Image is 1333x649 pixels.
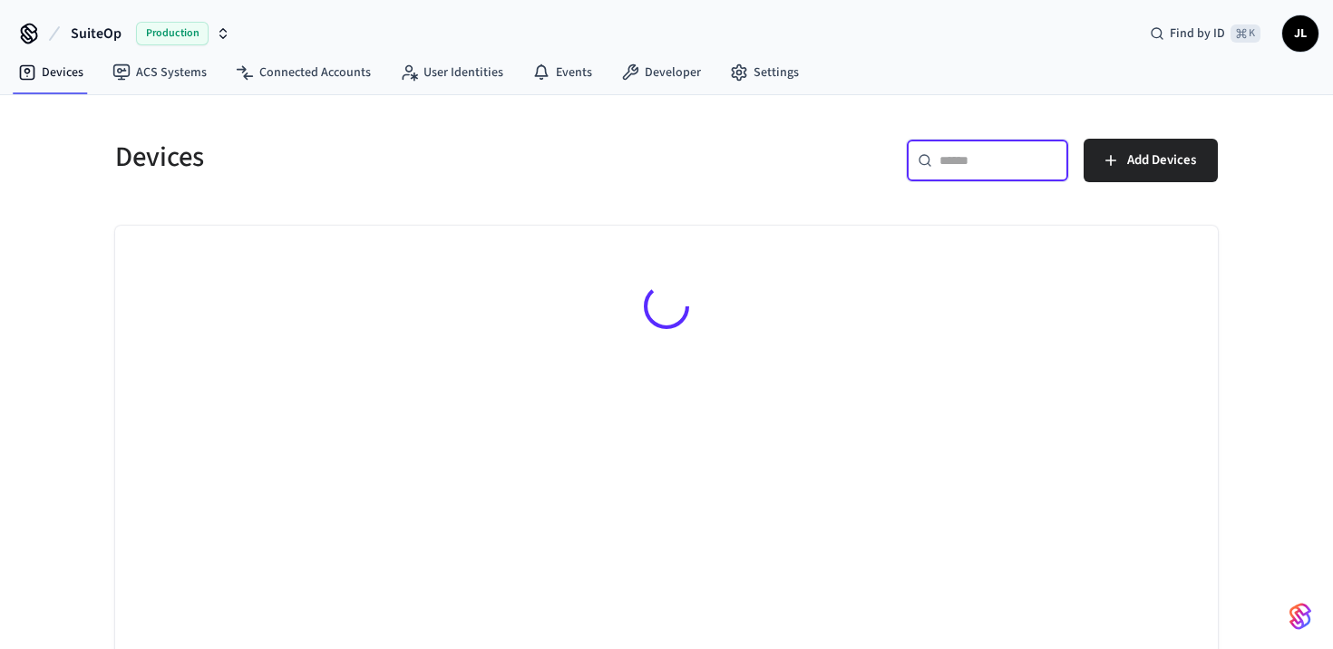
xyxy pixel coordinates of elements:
img: SeamLogoGradient.69752ec5.svg [1289,602,1311,631]
button: JL [1282,15,1318,52]
a: User Identities [385,56,518,89]
h5: Devices [115,139,656,176]
a: ACS Systems [98,56,221,89]
a: Developer [607,56,715,89]
a: Events [518,56,607,89]
a: Devices [4,56,98,89]
div: Find by ID⌘ K [1135,17,1275,50]
span: ⌘ K [1231,24,1260,43]
span: SuiteOp [71,23,122,44]
span: Add Devices [1127,149,1196,172]
a: Connected Accounts [221,56,385,89]
button: Add Devices [1084,139,1218,182]
span: Find by ID [1170,24,1225,43]
a: Settings [715,56,813,89]
span: JL [1284,17,1317,50]
span: Production [136,22,209,45]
